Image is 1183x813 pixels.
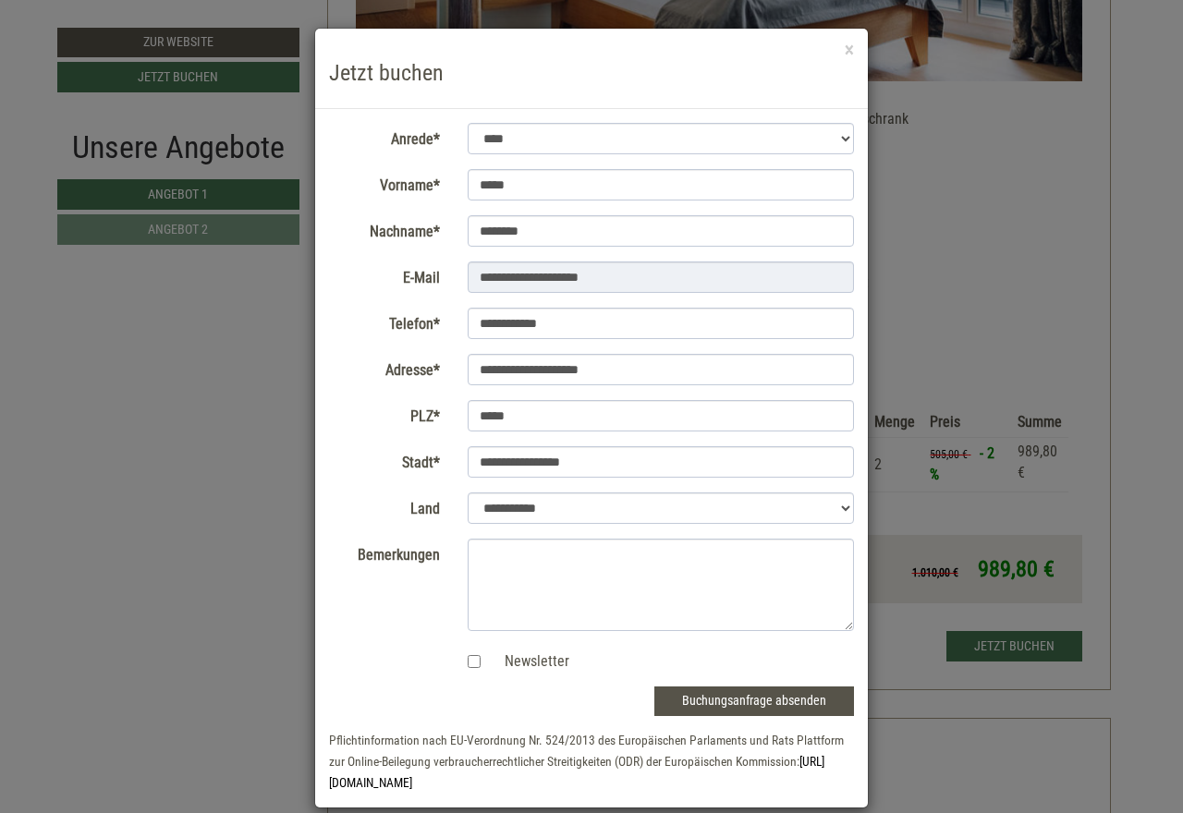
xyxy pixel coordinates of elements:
button: × [845,41,854,60]
a: [URL][DOMAIN_NAME] [329,754,824,790]
label: Bemerkungen [315,539,454,566]
h3: Jetzt buchen [329,61,854,85]
label: Vorname* [315,169,454,197]
label: Newsletter [486,651,569,673]
small: Pflichtinformation nach EU-Verordnung Nr. 524/2013 des Europäischen Parlaments und Rats Plattform... [329,733,844,790]
button: Buchungsanfrage absenden [654,686,854,716]
label: Nachname* [315,215,454,243]
label: Anrede* [315,123,454,151]
label: Land [315,492,454,520]
label: E-Mail [315,261,454,289]
label: Adresse* [315,354,454,382]
label: Telefon* [315,308,454,335]
label: Stadt* [315,446,454,474]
